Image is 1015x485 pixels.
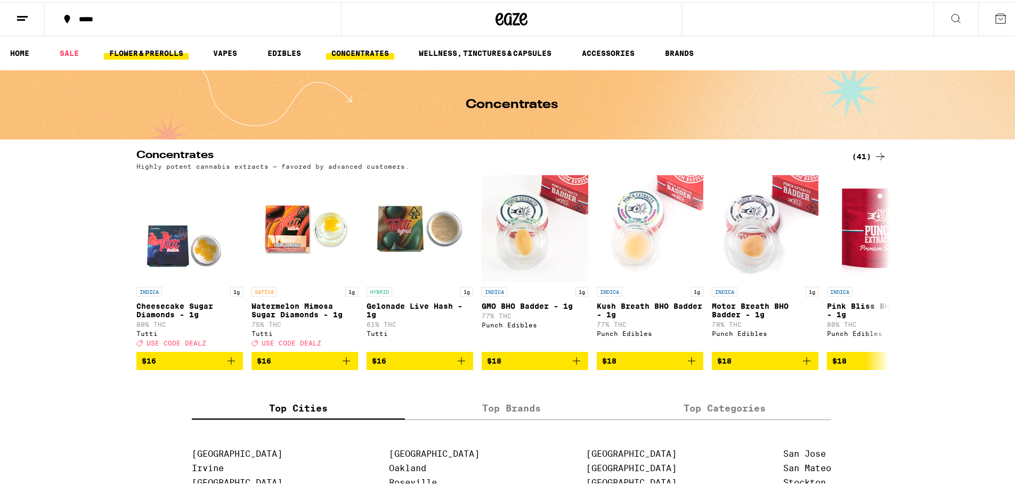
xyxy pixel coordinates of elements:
p: GMO BHO Badder - 1g [482,300,588,308]
a: CONCENTRATES [326,45,394,57]
span: $16 [257,355,271,363]
p: 77% THC [482,310,588,317]
a: [GEOGRAPHIC_DATA] [586,447,677,457]
button: Add to bag [712,350,818,368]
a: Open page for Kush Breath BHO Badder - 1g from Punch Edibles [597,173,703,350]
a: EDIBLES [262,45,306,57]
img: Tutti - Watermelon Mimosa Sugar Diamonds - 1g [251,173,358,280]
img: Tutti - Gelonade Live Hash - 1g [367,173,473,280]
span: $18 [832,355,847,363]
span: $16 [372,355,386,363]
div: Punch Edibles [482,319,588,326]
span: USE CODE DEALZ [147,338,206,344]
button: Add to bag [482,350,588,368]
span: $16 [142,355,156,363]
p: 1g [575,285,588,294]
a: Open page for Pink Bliss BHO Shatter - 1g from Punch Edibles [827,173,933,350]
p: 1g [460,285,473,294]
p: Watermelon Mimosa Sugar Diamonds - 1g [251,300,358,317]
p: Motor Breath BHO Badder - 1g [712,300,818,317]
div: tabs [192,394,831,418]
p: INDICA [712,285,737,294]
a: Open page for Gelonade Live Hash - 1g from Tutti [367,173,473,350]
p: 80% THC [136,319,243,326]
button: Add to bag [251,350,358,368]
a: HOME [5,45,35,57]
p: INDICA [482,285,507,294]
p: INDICA [827,285,852,294]
a: San Jose [783,447,826,457]
p: 1g [691,285,703,294]
div: Punch Edibles [712,328,818,335]
p: 1g [806,285,818,294]
a: (41) [852,148,887,161]
span: $18 [717,355,732,363]
span: USE CODE DEALZ [262,338,321,344]
div: Punch Edibles [827,328,933,335]
button: Add to bag [136,350,243,368]
a: WELLNESS, TINCTURES & CAPSULES [413,45,557,57]
label: Top Brands [405,394,618,417]
label: Top Cities [192,394,405,417]
a: ACCESSORIES [576,45,640,57]
a: SALE [54,45,84,57]
div: Tutti [251,328,358,335]
p: HYBRID [367,285,392,294]
a: Open page for Motor Breath BHO Badder - 1g from Punch Edibles [712,173,818,350]
a: BRANDS [660,45,699,57]
p: 61% THC [367,319,473,326]
p: Highly potent cannabis extracts — favored by advanced customers. [136,161,409,168]
div: Tutti [367,328,473,335]
span: $18 [602,355,616,363]
img: Punch Edibles - GMO BHO Badder - 1g [482,173,588,280]
p: Kush Breath BHO Badder - 1g [597,300,703,317]
img: Punch Edibles - Pink Bliss BHO Shatter - 1g [827,173,933,280]
p: 1g [230,285,243,294]
a: Open page for Cheesecake Sugar Diamonds - 1g from Tutti [136,173,243,350]
span: $18 [487,355,501,363]
a: Irvine [192,461,224,471]
div: Punch Edibles [597,328,703,335]
button: Add to bag [367,350,473,368]
span: Hi. Need any help? [6,7,77,16]
a: Open page for GMO BHO Badder - 1g from Punch Edibles [482,173,588,350]
p: 80% THC [827,319,933,326]
button: Add to bag [597,350,703,368]
h1: Concentrates [466,96,558,109]
div: Tutti [136,328,243,335]
img: Punch Edibles - Kush Breath BHO Badder - 1g [597,173,703,280]
a: [GEOGRAPHIC_DATA] [389,447,480,457]
a: [GEOGRAPHIC_DATA] [192,447,282,457]
p: 78% THC [712,319,818,326]
p: INDICA [597,285,622,294]
img: Punch Edibles - Motor Breath BHO Badder - 1g [712,173,818,280]
p: SATIVA [251,285,277,294]
p: Pink Bliss BHO Shatter - 1g [827,300,933,317]
a: San Mateo [783,461,831,471]
a: [GEOGRAPHIC_DATA] [586,461,677,471]
a: Oakland [389,461,426,471]
h2: Concentrates [136,148,834,161]
p: Cheesecake Sugar Diamonds - 1g [136,300,243,317]
img: Tutti - Cheesecake Sugar Diamonds - 1g [136,173,243,280]
p: Gelonade Live Hash - 1g [367,300,473,317]
p: INDICA [136,285,162,294]
button: Add to bag [827,350,933,368]
p: 1g [345,285,358,294]
a: VAPES [208,45,242,57]
label: Top Categories [618,394,831,417]
p: 77% THC [597,319,703,326]
a: Open page for Watermelon Mimosa Sugar Diamonds - 1g from Tutti [251,173,358,350]
p: 75% THC [251,319,358,326]
a: FLOWER & PREROLLS [104,45,189,57]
